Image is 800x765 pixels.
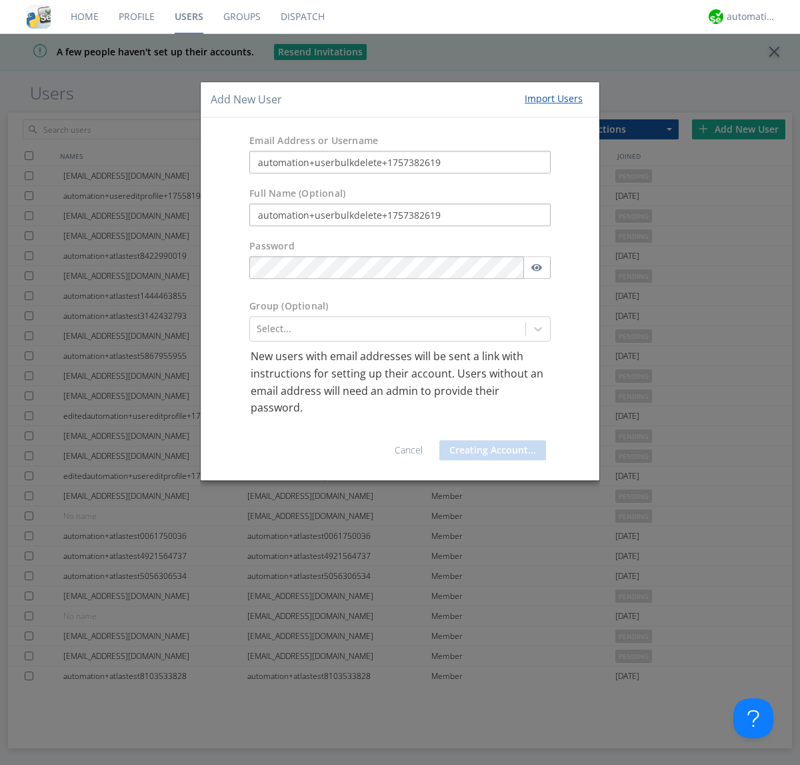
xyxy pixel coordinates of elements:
[709,9,723,24] img: d2d01cd9b4174d08988066c6d424eccd
[27,5,51,29] img: cddb5a64eb264b2086981ab96f4c1ba7
[249,187,345,201] label: Full Name (Optional)
[525,92,583,105] div: Import Users
[249,300,328,313] label: Group (Optional)
[249,151,551,174] input: e.g. email@address.com, Housekeeping1
[439,440,546,460] button: Creating Account...
[249,135,378,148] label: Email Address or Username
[249,204,551,227] input: Julie Appleseed
[251,349,549,417] p: New users with email addresses will be sent a link with instructions for setting up their account...
[727,10,777,23] div: automation+atlas
[211,92,282,107] h4: Add New User
[249,240,295,253] label: Password
[395,444,423,456] a: Cancel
